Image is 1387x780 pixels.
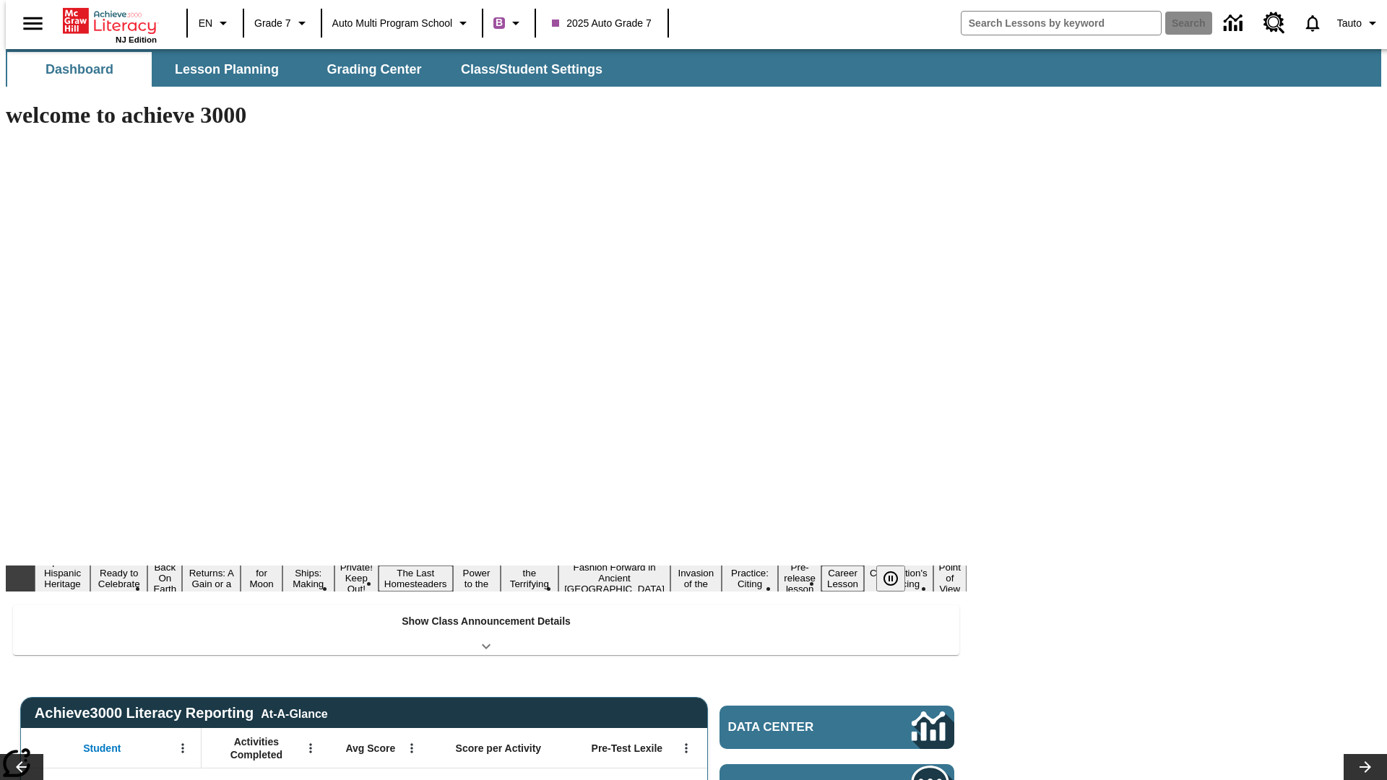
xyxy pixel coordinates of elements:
button: Open Menu [300,737,321,759]
button: Slide 2 Get Ready to Celebrate Juneteenth! [90,555,147,602]
button: Boost Class color is purple. Change class color [488,10,530,36]
span: Student [83,742,121,755]
button: Slide 4 Free Returns: A Gain or a Drain? [182,555,241,602]
h1: welcome to achieve 3000 [6,102,967,129]
div: Pause [876,565,920,591]
button: Profile/Settings [1331,10,1387,36]
button: Grading Center [302,52,446,87]
a: Notifications [1294,4,1331,42]
button: Slide 11 Fashion Forward in Ancient Rome [558,560,670,597]
button: Open Menu [401,737,423,759]
button: Lesson carousel, Next [1344,754,1387,780]
p: Show Class Announcement Details [402,614,571,629]
button: Pause [876,565,905,591]
div: At-A-Glance [261,705,327,721]
button: Open Menu [172,737,194,759]
button: Slide 7 Private! Keep Out! [334,560,379,597]
span: Pre-Test Lexile [592,742,663,755]
span: Grade 7 [254,16,291,31]
button: Language: EN, Select a language [192,10,238,36]
button: Class/Student Settings [449,52,614,87]
button: Open side menu [12,2,54,45]
span: Auto Multi program School [332,16,453,31]
button: Slide 16 The Constitution's Balancing Act [864,555,933,602]
button: Slide 12 The Invasion of the Free CD [670,555,722,602]
a: Home [63,6,157,35]
span: NJ Edition [116,35,157,44]
span: Tauto [1337,16,1362,31]
span: 2025 Auto Grade 7 [552,16,652,31]
button: Slide 1 ¡Viva Hispanic Heritage Month! [35,555,90,602]
button: Grade: Grade 7, Select a grade [249,10,316,36]
button: Slide 17 Point of View [933,560,967,597]
input: search field [962,12,1161,35]
button: School: Auto Multi program School, Select your school [327,10,478,36]
button: Slide 13 Mixed Practice: Citing Evidence [722,555,779,602]
button: Lesson Planning [155,52,299,87]
button: Slide 8 The Last Homesteaders [379,565,453,591]
button: Dashboard [7,52,152,87]
a: Data Center [1215,4,1255,43]
span: Score per Activity [456,742,542,755]
div: SubNavbar [6,52,615,87]
div: Home [63,5,157,44]
div: Show Class Announcement Details [13,605,959,655]
button: Slide 9 Solar Power to the People [453,555,501,602]
button: Slide 5 Time for Moon Rules? [241,555,282,602]
span: Avg Score [345,742,395,755]
span: Activities Completed [209,735,304,761]
button: Slide 3 Back On Earth [147,560,182,597]
a: Resource Center, Will open in new tab [1255,4,1294,43]
button: Slide 15 Career Lesson [821,565,864,591]
a: Data Center [720,706,954,749]
span: EN [199,16,212,31]
span: B [496,14,503,32]
button: Slide 6 Cruise Ships: Making Waves [282,555,334,602]
span: Data Center [728,720,863,734]
button: Slide 10 Attack of the Terrifying Tomatoes [501,555,559,602]
span: Achieve3000 Literacy Reporting [35,705,328,721]
button: Open Menu [675,737,697,759]
button: Slide 14 Pre-release lesson [778,560,821,597]
div: SubNavbar [6,49,1381,87]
